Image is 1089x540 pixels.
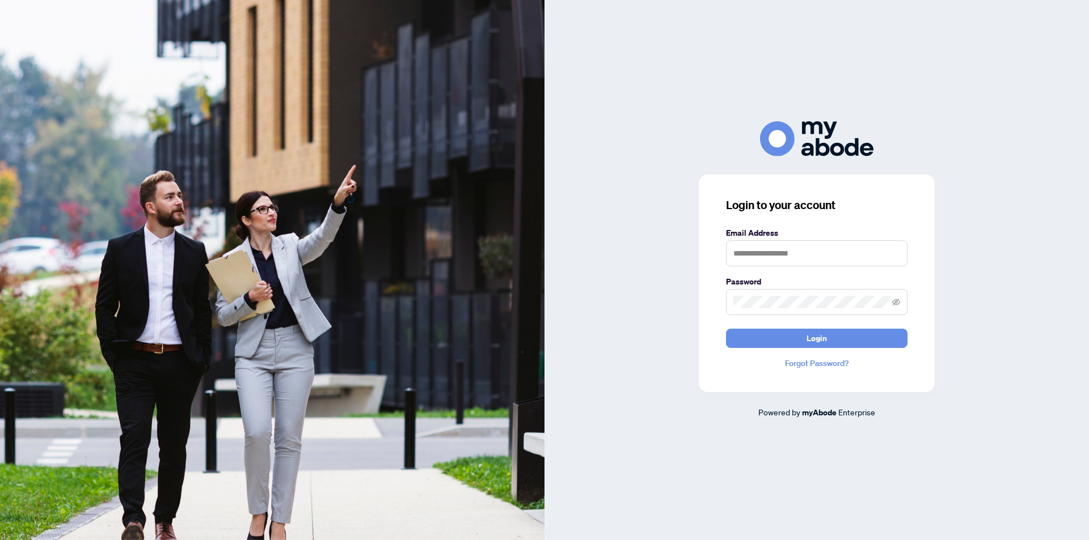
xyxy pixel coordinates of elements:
img: ma-logo [760,121,873,156]
label: Password [726,275,907,288]
span: Login [807,329,827,347]
a: Forgot Password? [726,357,907,369]
span: Enterprise [838,407,875,417]
span: eye-invisible [892,298,900,306]
span: Powered by [758,407,800,417]
h3: Login to your account [726,197,907,213]
a: myAbode [802,406,837,419]
button: Login [726,329,907,348]
label: Email Address [726,227,907,239]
